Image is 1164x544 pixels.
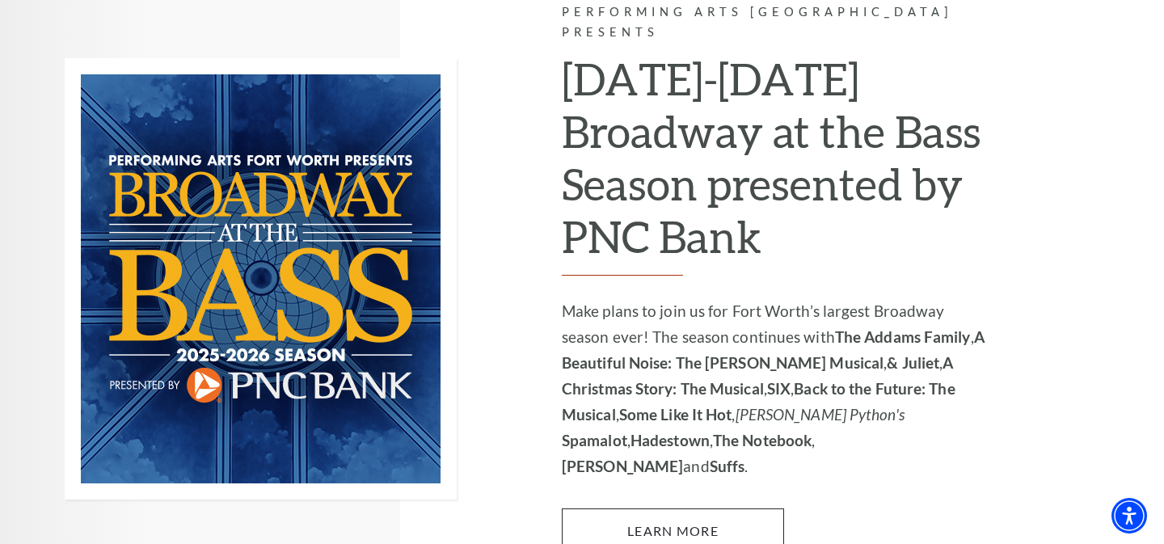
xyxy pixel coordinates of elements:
strong: & Juliet [887,353,939,372]
h2: [DATE]-[DATE] Broadway at the Bass Season presented by PNC Bank [562,53,994,276]
strong: Some Like It Hot [619,405,732,424]
strong: Spamalot [562,431,627,449]
strong: The Notebook [713,431,812,449]
strong: Hadestown [630,431,710,449]
strong: Suffs [710,457,745,475]
p: Make plans to join us for Fort Worth’s largest Broadway season ever! The season continues with , ... [562,298,994,479]
div: Accessibility Menu [1111,498,1147,533]
img: Performing Arts Fort Worth Presents [65,58,457,500]
strong: The Addams Family [835,327,971,346]
strong: [PERSON_NAME] [562,457,683,475]
strong: A Christmas Story: The Musical [562,353,953,398]
strong: SIX [767,379,791,398]
strong: A Beautiful Noise: The [PERSON_NAME] Musical [562,327,985,372]
p: Performing Arts [GEOGRAPHIC_DATA] Presents [562,2,994,43]
em: [PERSON_NAME] Python's [736,405,905,424]
strong: Back to the Future: The Musical [562,379,955,424]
